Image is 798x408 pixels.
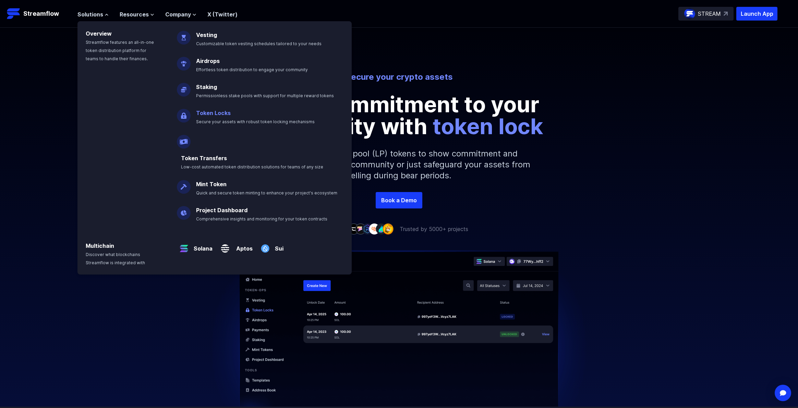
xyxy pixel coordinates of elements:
img: Airdrops [177,51,191,71]
button: Resources [120,10,154,18]
a: Streamflow [7,7,71,21]
button: Company [165,10,196,18]
span: Customizable token vesting schedules tailored to your needs [196,41,322,46]
span: Resources [120,10,149,18]
p: Lock your liquidity pool (LP) tokens to show commitment and transparency to your community or jus... [252,137,546,192]
a: Mint Token [196,181,227,188]
p: Secure your crypto assets [209,72,589,82]
span: Effortless token distribution to engage your community [196,67,308,72]
span: token lock [433,113,543,139]
p: Show commitment to your community with [245,93,553,137]
a: Vesting [196,31,217,38]
span: Permissionless stake pools with support for multiple reward tokens [196,93,334,98]
button: Launch App [736,7,777,21]
a: Token Locks [196,110,231,116]
img: Aptos [218,236,232,255]
span: Secure your assets with robust token locking mechanisms [196,119,315,124]
img: Streamflow Logo [7,7,21,21]
span: Streamflow features an all-in-one token distribution platform for teams to handle their finances. [86,40,154,61]
img: Token Locks [177,103,191,123]
span: Solutions [77,10,103,18]
a: Airdrops [196,58,220,64]
img: company-4 [348,224,359,234]
p: Streamflow [23,9,59,18]
img: company-6 [362,224,373,234]
a: Book a Demo [376,192,422,208]
span: Comprehensive insights and monitoring for your token contracts [196,216,327,221]
img: streamflow-logo-circle.png [684,8,695,19]
img: Solana [177,236,191,255]
p: Trusted by 5000+ projects [400,225,468,233]
img: Vesting [177,25,191,44]
a: Aptos [232,239,253,253]
img: company-9 [383,224,394,234]
img: Project Dashboard [177,201,191,220]
div: Open Intercom Messenger [775,385,791,401]
p: STREAM [698,10,721,18]
span: Quick and secure token minting to enhance your project's ecosystem [196,190,337,195]
img: company-5 [355,224,366,234]
img: Sui [258,236,272,255]
a: Solana [191,239,213,253]
span: Company [165,10,191,18]
a: Multichain [86,242,114,249]
img: Mint Token [177,175,191,194]
img: company-7 [369,224,380,234]
img: Payroll [177,129,191,149]
button: Solutions [77,10,109,18]
a: Sui [272,239,283,253]
a: Token Transfers [181,155,227,162]
span: Discover what blockchains Streamflow is integrated with [86,252,145,265]
span: Low-cost automated token distribution solutions for teams of any size [181,164,323,169]
a: X (Twitter) [207,11,238,18]
img: company-8 [376,224,387,234]
img: top-right-arrow.svg [724,12,728,16]
a: Overview [86,30,112,37]
a: Project Dashboard [196,207,247,214]
img: Staking [177,77,191,97]
a: STREAM [678,7,734,21]
a: Staking [196,84,217,90]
